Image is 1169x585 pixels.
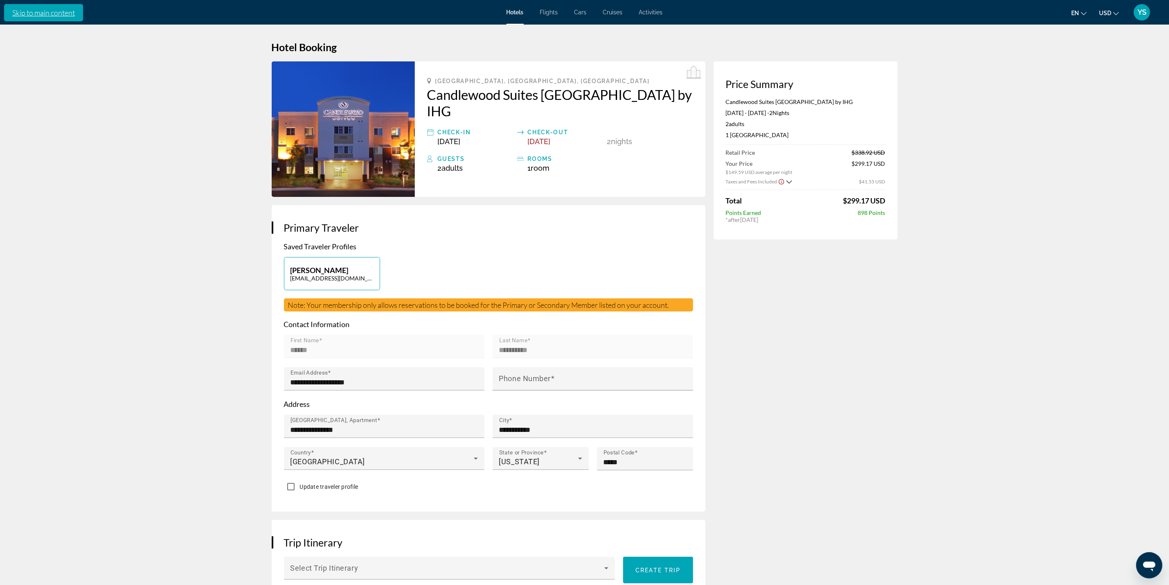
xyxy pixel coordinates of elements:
[272,41,898,53] h1: Hotel Booking
[728,216,741,223] span: after
[604,449,635,456] mat-label: Postal Code
[858,209,885,216] span: 898 Points
[438,127,513,137] div: Check-in
[726,160,793,167] span: Your Price
[499,449,544,456] mat-label: State or Province
[1131,4,1153,21] button: User Menu
[607,137,611,146] span: 2
[843,196,885,205] span: $299.17 USD
[291,370,328,376] mat-label: Email Address
[603,9,623,16] a: Cruises
[438,137,461,146] span: [DATE]
[291,564,358,573] span: Select Trip Itinerary
[16,2,98,23] a: Travorium
[1137,8,1146,16] span: YS
[635,567,680,574] span: Create trip
[291,337,319,344] mat-label: First Name
[726,216,885,223] div: * [DATE]
[291,266,374,275] p: [PERSON_NAME]
[528,154,603,164] div: rooms
[284,257,380,290] button: [PERSON_NAME][EMAIL_ADDRESS][DOMAIN_NAME]
[1099,10,1111,16] span: USD
[1099,7,1119,19] button: Change currency
[770,109,773,116] span: 2
[540,9,558,16] a: Flights
[507,9,524,16] a: Hotels
[852,149,885,156] span: $338.92 USD
[438,164,463,172] span: 2
[726,98,885,105] p: Candlewood Suites [GEOGRAPHIC_DATA] by IHG
[778,178,785,185] button: Show Taxes and Fees disclaimer
[499,457,540,466] span: [US_STATE]
[427,86,693,119] a: Candlewood Suites [GEOGRAPHIC_DATA] by IHG
[531,164,550,172] span: Room
[726,109,885,116] p: [DATE] - [DATE] -
[726,131,885,138] p: 1 [GEOGRAPHIC_DATA]
[291,449,311,456] mat-label: Country
[852,160,885,175] span: $299.17 USD
[726,177,792,185] button: Show Taxes and Fees breakdown
[726,149,755,156] span: Retail Price
[284,242,693,251] p: Saved Traveler Profiles
[499,375,551,383] mat-label: Phone Number
[291,417,377,424] mat-label: [GEOGRAPHIC_DATA], Apartment
[528,127,603,137] div: Check-out
[4,4,83,21] a: Skip to main content
[499,417,509,424] mat-label: City
[726,169,793,175] span: $149.59 USD average per night
[1071,10,1079,16] span: en
[726,209,761,216] span: Points Earned
[284,400,693,409] p: Address
[438,154,513,164] div: Guests
[639,9,663,16] a: Activities
[773,109,790,116] span: Nights
[291,275,374,282] p: [EMAIL_ADDRESS][DOMAIN_NAME]
[435,78,650,84] span: [GEOGRAPHIC_DATA], [GEOGRAPHIC_DATA], [GEOGRAPHIC_DATA]
[611,137,633,146] span: Nights
[859,178,885,185] span: $41.55 USD
[726,78,885,90] h3: Price Summary
[726,178,777,185] span: Taxes and Fees Included
[528,137,551,146] span: [DATE]
[729,120,745,127] span: Adults
[1136,552,1162,578] iframe: Button to launch messaging window
[284,320,693,329] p: Contact Information
[291,457,365,466] span: [GEOGRAPHIC_DATA]
[623,557,693,583] button: Create trip
[300,483,358,490] span: Update traveler profile
[442,164,463,172] span: Adults
[288,300,669,309] span: Note: Your membership only allows reservations to be booked for the Primary or Secondary Member l...
[1071,7,1087,19] button: Change language
[726,120,745,127] span: 2
[528,164,550,172] span: 1
[284,221,693,234] h3: Primary Traveler
[284,536,693,549] h3: Trip Itinerary
[574,9,587,16] a: Cars
[726,196,742,205] span: Total
[499,337,528,344] mat-label: Last Name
